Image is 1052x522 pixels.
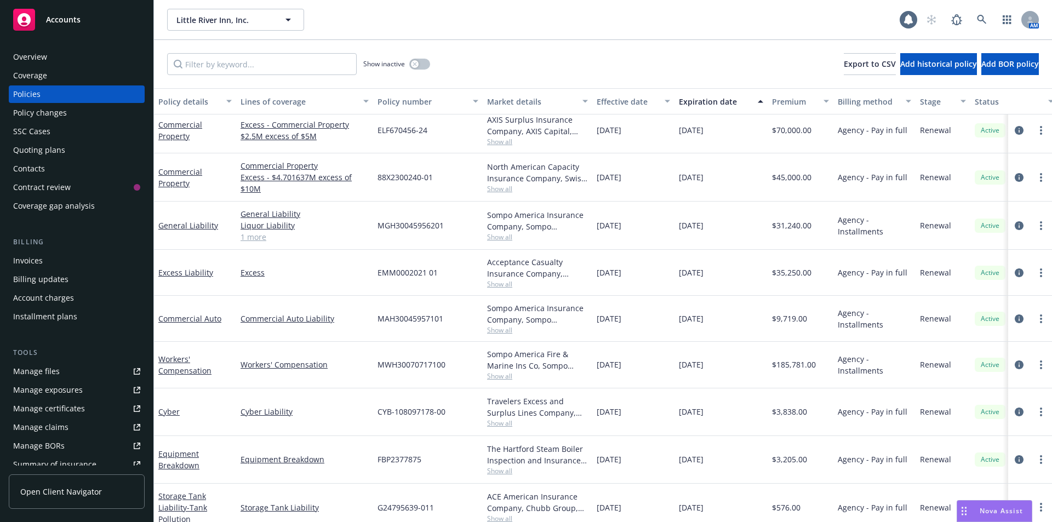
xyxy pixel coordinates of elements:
[679,313,704,324] span: [DATE]
[158,449,199,471] a: Equipment Breakdown
[1034,219,1048,232] a: more
[487,232,588,242] span: Show all
[487,325,588,335] span: Show all
[920,124,951,136] span: Renewal
[920,220,951,231] span: Renewal
[487,371,588,381] span: Show all
[920,267,951,278] span: Renewal
[679,502,704,513] span: [DATE]
[378,220,444,231] span: MGH30045956201
[838,171,907,183] span: Agency - Pay in full
[920,359,951,370] span: Renewal
[378,171,433,183] span: 88X2300240-01
[9,363,145,380] a: Manage files
[768,88,833,114] button: Premium
[241,313,369,324] a: Commercial Auto Liability
[679,406,704,417] span: [DATE]
[487,466,588,475] span: Show all
[9,4,145,35] a: Accounts
[487,161,588,184] div: North American Capacity Insurance Company, Swiss Re, Amwins
[838,267,907,278] span: Agency - Pay in full
[979,407,1001,417] span: Active
[1034,453,1048,466] a: more
[597,359,621,370] span: [DATE]
[597,406,621,417] span: [DATE]
[979,360,1001,370] span: Active
[1034,405,1048,418] a: more
[916,88,970,114] button: Stage
[900,53,977,75] button: Add historical policy
[13,400,85,417] div: Manage certificates
[920,96,954,107] div: Stage
[980,506,1023,515] span: Nova Assist
[378,454,421,465] span: FBP2377875
[167,9,304,31] button: Little River Inn, Inc.
[838,502,907,513] span: Agency - Pay in full
[772,359,816,370] span: $185,781.00
[979,221,1001,231] span: Active
[920,406,951,417] span: Renewal
[772,406,807,417] span: $3,838.00
[487,348,588,371] div: Sompo America Fire & Marine Ins Co, Sompo International
[236,88,373,114] button: Lines of coverage
[838,454,907,465] span: Agency - Pay in full
[13,437,65,455] div: Manage BORs
[979,314,1001,324] span: Active
[241,119,369,142] a: Excess - Commercial Property $2.5M excess of $5M
[176,14,271,26] span: Little River Inn, Inc.
[158,267,213,278] a: Excess Liability
[772,454,807,465] span: $3,205.00
[1034,171,1048,184] a: more
[844,53,896,75] button: Export to CSV
[981,53,1039,75] button: Add BOR policy
[597,454,621,465] span: [DATE]
[772,171,811,183] span: $45,000.00
[946,9,968,31] a: Report a Bug
[979,173,1001,182] span: Active
[9,85,145,103] a: Policies
[13,418,68,436] div: Manage claims
[920,502,951,513] span: Renewal
[9,381,145,399] a: Manage exposures
[979,268,1001,278] span: Active
[592,88,674,114] button: Effective date
[844,59,896,69] span: Export to CSV
[487,184,588,193] span: Show all
[679,454,704,465] span: [DATE]
[597,171,621,183] span: [DATE]
[46,15,81,24] span: Accounts
[9,289,145,307] a: Account charges
[487,491,588,514] div: ACE American Insurance Company, Chubb Group, Novatae Risk Group
[13,271,68,288] div: Billing updates
[1013,219,1026,232] a: circleInformation
[241,267,369,278] a: Excess
[13,381,83,399] div: Manage exposures
[920,171,951,183] span: Renewal
[833,88,916,114] button: Billing method
[838,353,911,376] span: Agency - Installments
[597,502,621,513] span: [DATE]
[363,59,405,68] span: Show inactive
[674,88,768,114] button: Expiration date
[1013,312,1026,325] a: circleInformation
[158,167,202,188] a: Commercial Property
[772,220,811,231] span: $31,240.00
[9,308,145,325] a: Installment plans
[1034,124,1048,137] a: more
[772,267,811,278] span: $35,250.00
[9,67,145,84] a: Coverage
[679,124,704,136] span: [DATE]
[241,406,369,417] a: Cyber Liability
[679,267,704,278] span: [DATE]
[971,9,993,31] a: Search
[487,256,588,279] div: Acceptance Casualty Insurance Company, Acceptance Indemnity Insurance Company, Amwins
[487,137,588,146] span: Show all
[772,124,811,136] span: $70,000.00
[9,271,145,288] a: Billing updates
[1034,358,1048,371] a: more
[13,85,41,103] div: Policies
[13,104,67,122] div: Policy changes
[979,455,1001,464] span: Active
[1013,453,1026,466] a: circleInformation
[838,214,911,237] span: Agency - Installments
